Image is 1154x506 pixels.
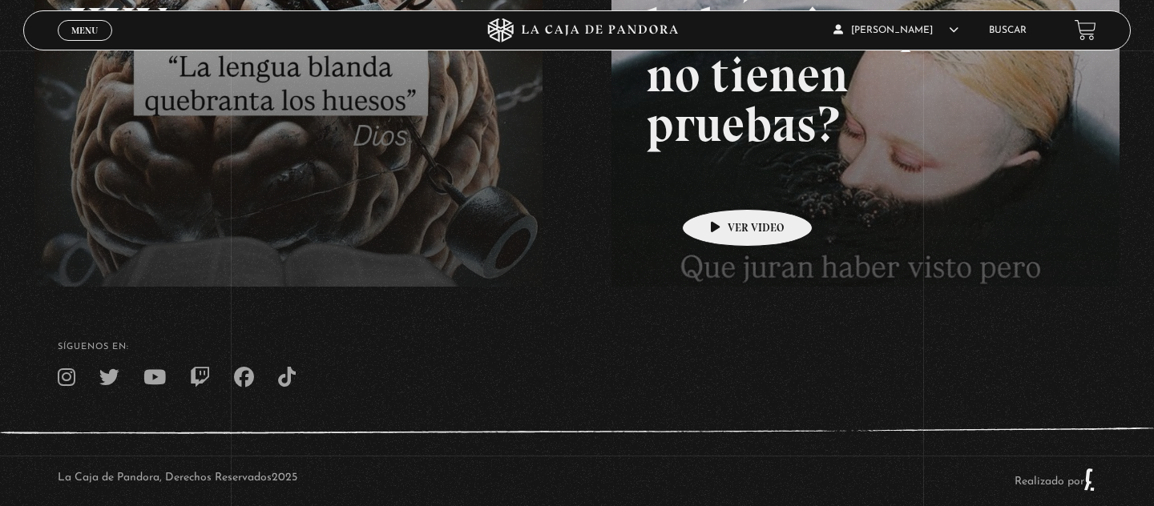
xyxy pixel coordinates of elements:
h4: SÍguenos en: [58,343,1096,351]
span: Cerrar [67,38,104,50]
span: Menu [71,26,98,35]
a: View your shopping cart [1075,19,1096,41]
a: Realizado por [1015,476,1096,488]
a: Buscar [989,26,1027,35]
p: La Caja de Pandora, Derechos Reservados 2025 [58,468,297,492]
span: [PERSON_NAME] [833,26,958,35]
